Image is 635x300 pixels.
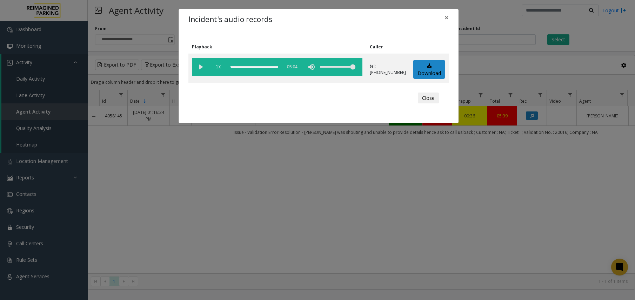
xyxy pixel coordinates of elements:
span: × [444,13,449,22]
span: playback speed button [209,58,227,76]
button: Close [440,9,454,26]
p: tel:[PHONE_NUMBER] [370,63,406,76]
a: Download [413,60,445,79]
button: Close [418,93,439,104]
th: Playback [188,40,366,54]
div: scrub bar [230,58,278,76]
th: Caller [366,40,410,54]
h4: Incident's audio records [188,14,272,25]
div: volume level [320,58,355,76]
